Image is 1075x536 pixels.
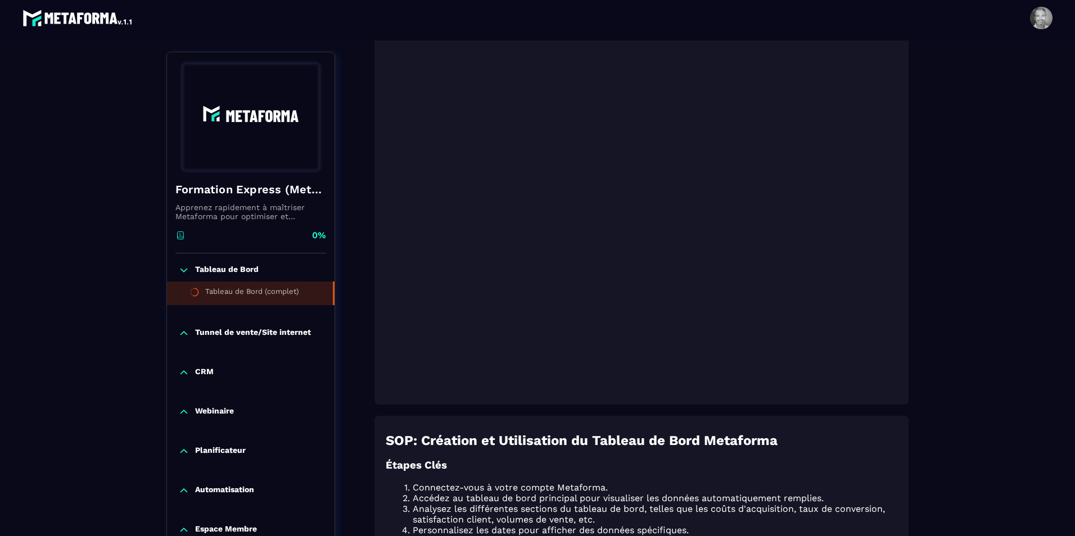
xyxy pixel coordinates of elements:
img: banner [175,61,326,173]
h4: Formation Express (Metaforma) [175,181,326,197]
img: logo [22,7,134,29]
div: Tableau de Bord (complet) [205,287,299,299]
li: Personnalisez les dates pour afficher des données spécifiques. [399,525,897,535]
strong: SOP: Création et Utilisation du Tableau de Bord Metaforma [386,433,778,448]
strong: Étapes Clés [386,459,447,471]
li: Accédez au tableau de bord principal pour visualiser les données automatiquement remplies. [399,493,897,503]
p: Espace Membre [195,524,257,535]
p: CRM [195,367,214,378]
p: 0% [312,229,326,242]
p: Apprenez rapidement à maîtriser Metaforma pour optimiser et automatiser votre business. 🚀 [175,203,326,221]
p: Webinaire [195,406,234,417]
p: Automatisation [195,485,254,496]
p: Tableau de Bord [195,265,259,276]
p: Planificateur [195,446,246,457]
li: Analysez les différentes sections du tableau de bord, telles que les coûts d'acquisition, taux de... [399,503,897,525]
p: Tunnel de vente/Site internet [195,328,311,339]
li: Connectez-vous à votre compte Metaforma. [399,482,897,493]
